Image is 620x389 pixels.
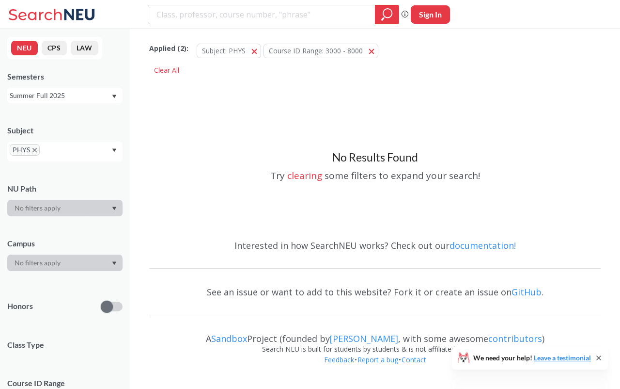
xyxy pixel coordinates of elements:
button: Subject: PHYS [197,44,261,58]
div: Search NEU is built for students by students & is not affiliated with NEU. [149,344,601,355]
div: Clear All [149,63,184,78]
span: We need your help! [473,355,591,361]
div: Interested in how SearchNEU works? Check out our [149,231,601,259]
button: CPS [42,41,67,55]
div: Campus [7,238,123,249]
div: magnifying glass [375,5,399,24]
div: A Project (founded by , with some awesome ) [149,324,601,344]
a: Sandbox [211,333,247,344]
div: Summer Full 2025 [10,90,111,101]
svg: Dropdown arrow [112,261,117,265]
div: Dropdown arrow [7,200,123,216]
button: NEU [11,41,38,55]
div: Subject [7,125,123,136]
p: Course ID Range [7,378,123,389]
button: LAW [71,41,98,55]
svg: magnifying glass [381,8,393,21]
svg: X to remove pill [32,148,37,152]
button: Sign In [411,5,450,24]
a: Feedback [324,355,355,364]
a: Contact [401,355,427,364]
a: [PERSON_NAME] [330,333,398,344]
svg: Dropdown arrow [112,207,117,211]
div: Try some filters to expand your search! [149,165,601,183]
svg: Dropdown arrow [112,148,117,152]
span: Subject: PHYS [202,46,246,55]
span: Applied ( 2 ): [149,43,188,54]
div: clearing [285,169,325,182]
span: Course ID Range: 3000 - 8000 [269,46,363,55]
div: Summer Full 2025Dropdown arrow [7,88,123,103]
p: Honors [7,301,33,312]
div: • • [149,355,601,380]
span: PHYSX to remove pill [10,144,40,156]
div: PHYSX to remove pillDropdown arrow [7,142,123,162]
h3: No Results Found [149,150,601,165]
a: Report a bug [357,355,399,364]
div: NU Path [7,183,123,194]
a: contributors [488,333,542,344]
button: Course ID Range: 3000 - 8000 [263,44,378,58]
input: Class, professor, course number, "phrase" [155,6,368,23]
div: Semesters [7,71,123,82]
a: documentation! [449,240,516,251]
svg: Dropdown arrow [112,95,117,98]
div: Dropdown arrow [7,255,123,271]
a: GitHub [511,286,542,298]
span: Class Type [7,340,123,350]
div: See an issue or want to add to this website? Fork it or create an issue on . [149,278,601,306]
a: Leave a testimonial [534,354,591,362]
